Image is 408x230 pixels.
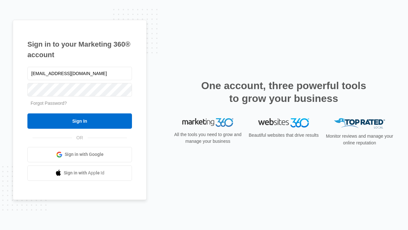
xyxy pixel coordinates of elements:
[199,79,368,105] h2: One account, three powerful tools to grow your business
[72,134,88,141] span: OR
[65,151,104,158] span: Sign in with Google
[324,133,395,146] p: Monitor reviews and manage your online reputation
[258,118,309,127] img: Websites 360
[182,118,233,127] img: Marketing 360
[334,118,385,129] img: Top Rated Local
[27,113,132,129] input: Sign In
[27,147,132,162] a: Sign in with Google
[27,39,132,60] h1: Sign in to your Marketing 360® account
[27,67,132,80] input: Email
[27,165,132,181] a: Sign in with Apple Id
[248,132,319,139] p: Beautiful websites that drive results
[64,170,105,176] span: Sign in with Apple Id
[172,131,244,145] p: All the tools you need to grow and manage your business
[31,101,67,106] a: Forgot Password?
